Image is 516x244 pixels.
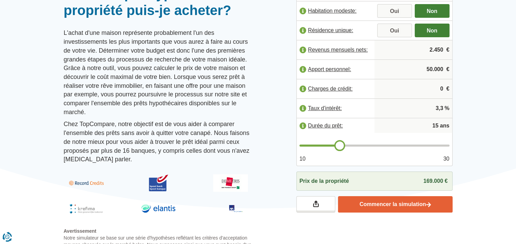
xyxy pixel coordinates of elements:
[297,3,374,18] label: Habitation modeste:
[423,178,447,184] span: 169.000 €
[440,122,449,130] span: ans
[297,23,374,38] label: Résidence unique:
[297,101,374,116] label: Taux d'intérêt:
[64,120,253,164] p: Chez TopCompare, notre objectif est de vous aider à comparer l'ensemble des prêts sans avoir à qu...
[297,62,374,77] label: Apport personnel:
[69,200,104,217] img: Krefima
[213,174,248,192] img: Demetris
[221,200,248,217] img: Axa
[296,196,335,213] a: Partagez vos résultats
[141,200,176,217] img: Elantis
[443,155,449,163] span: 30
[377,80,449,98] input: |
[297,81,374,96] label: Charges de crédit:
[377,41,449,59] input: |
[446,85,449,93] span: €
[141,174,176,192] img: BPost Banque
[299,155,306,163] span: 10
[446,66,449,73] span: €
[299,177,349,185] span: Prix de la propriété
[415,4,449,18] label: Non
[377,24,412,37] label: Oui
[297,42,374,57] label: Revenus mensuels nets:
[64,29,253,117] p: L'achat d'une maison représente probablement l'un des investissements les plus importants que vou...
[377,99,449,118] input: |
[446,46,449,54] span: €
[426,202,431,208] img: Commencer la simulation
[377,4,412,18] label: Oui
[69,174,104,192] img: Record Credits
[444,105,449,112] span: %
[338,196,452,213] a: Commencer la simulation
[64,228,253,234] span: Avertissement
[297,118,374,133] label: Durée du prêt:
[415,24,449,37] label: Non
[377,60,449,79] input: |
